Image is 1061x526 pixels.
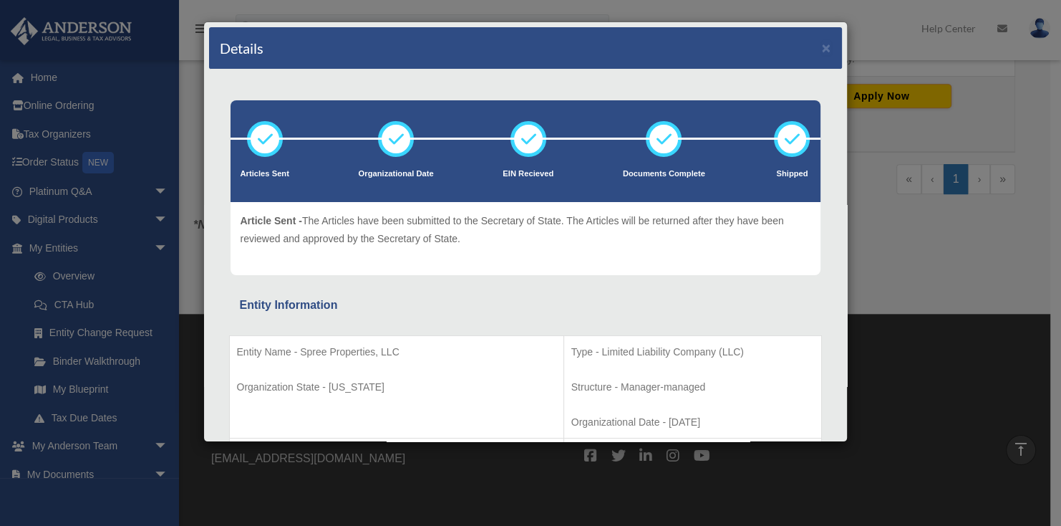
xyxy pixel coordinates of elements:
[359,167,434,181] p: Organizational Date
[571,343,814,361] p: Type - Limited Liability Company (LLC)
[240,295,811,315] div: Entity Information
[220,38,263,58] h4: Details
[241,167,289,181] p: Articles Sent
[822,40,831,55] button: ×
[237,343,556,361] p: Entity Name - Spree Properties, LLC
[623,167,705,181] p: Documents Complete
[774,167,810,181] p: Shipped
[571,413,814,431] p: Organizational Date - [DATE]
[241,215,302,226] span: Article Sent -
[571,378,814,396] p: Structure - Manager-managed
[241,212,810,247] p: The Articles have been submitted to the Secretary of State. The Articles will be returned after t...
[237,378,556,396] p: Organization State - [US_STATE]
[503,167,553,181] p: EIN Recieved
